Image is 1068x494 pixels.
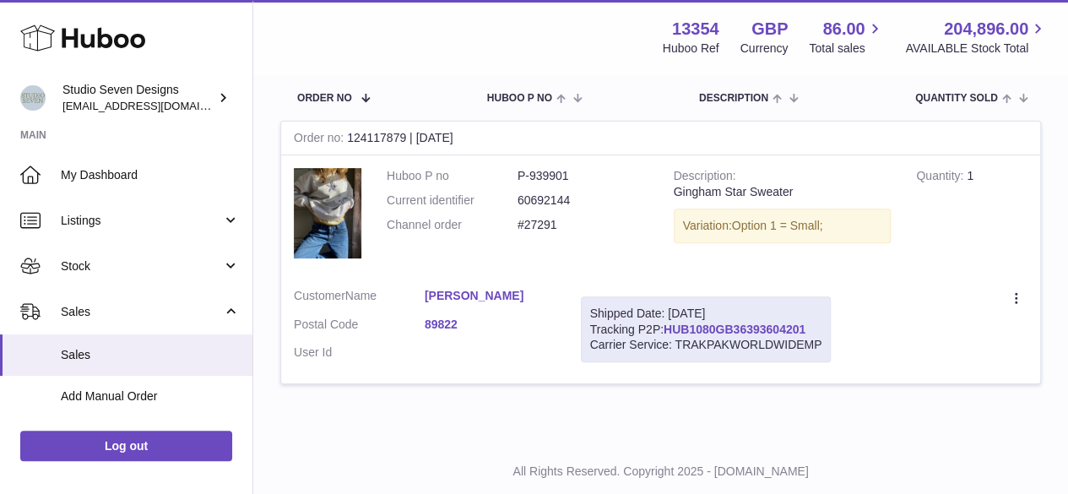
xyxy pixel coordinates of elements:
[61,258,222,274] span: Stock
[294,131,347,149] strong: Order no
[944,18,1028,41] span: 204,896.00
[425,288,556,304] a: [PERSON_NAME]
[674,184,892,200] div: Gingham Star Sweater
[294,317,425,337] dt: Postal Code
[740,41,789,57] div: Currency
[20,85,46,111] img: internalAdmin-13354@internal.huboo.com
[61,304,222,320] span: Sales
[281,122,1040,155] div: 124117879 | [DATE]
[590,306,822,322] div: Shipped Date: [DATE]
[518,168,648,184] dd: P-939901
[297,93,352,104] span: Order No
[425,317,556,333] a: 89822
[387,193,518,209] dt: Current identifier
[751,18,788,41] strong: GBP
[294,345,425,361] dt: User Id
[487,93,552,104] span: Huboo P no
[518,217,648,233] dd: #27291
[387,217,518,233] dt: Channel order
[905,41,1048,57] span: AVAILABLE Stock Total
[809,18,884,57] a: 86.00 Total sales
[699,93,768,104] span: Description
[61,388,240,404] span: Add Manual Order
[732,219,823,232] span: Option 1 = Small;
[663,41,719,57] div: Huboo Ref
[822,18,865,41] span: 86.00
[905,18,1048,57] a: 204,896.00 AVAILABLE Stock Total
[61,213,222,229] span: Listings
[664,323,805,336] a: HUB1080GB36393604201
[387,168,518,184] dt: Huboo P no
[915,93,998,104] span: Quantity Sold
[590,337,822,353] div: Carrier Service: TRAKPAKWORLDWIDEMP
[61,347,240,363] span: Sales
[916,169,967,187] strong: Quantity
[62,99,248,112] span: [EMAIL_ADDRESS][DOMAIN_NAME]
[294,168,361,258] img: 7839DEDC-29C1-41D6-9988-EF02878BCF3A.heic
[674,169,736,187] strong: Description
[61,167,240,183] span: My Dashboard
[674,209,892,243] div: Variation:
[903,155,1040,275] td: 1
[62,82,214,114] div: Studio Seven Designs
[267,464,1054,480] p: All Rights Reserved. Copyright 2025 - [DOMAIN_NAME]
[672,18,719,41] strong: 13354
[581,296,832,363] div: Tracking P2P:
[20,431,232,461] a: Log out
[294,289,345,302] span: Customer
[809,41,884,57] span: Total sales
[518,193,648,209] dd: 60692144
[294,288,425,308] dt: Name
